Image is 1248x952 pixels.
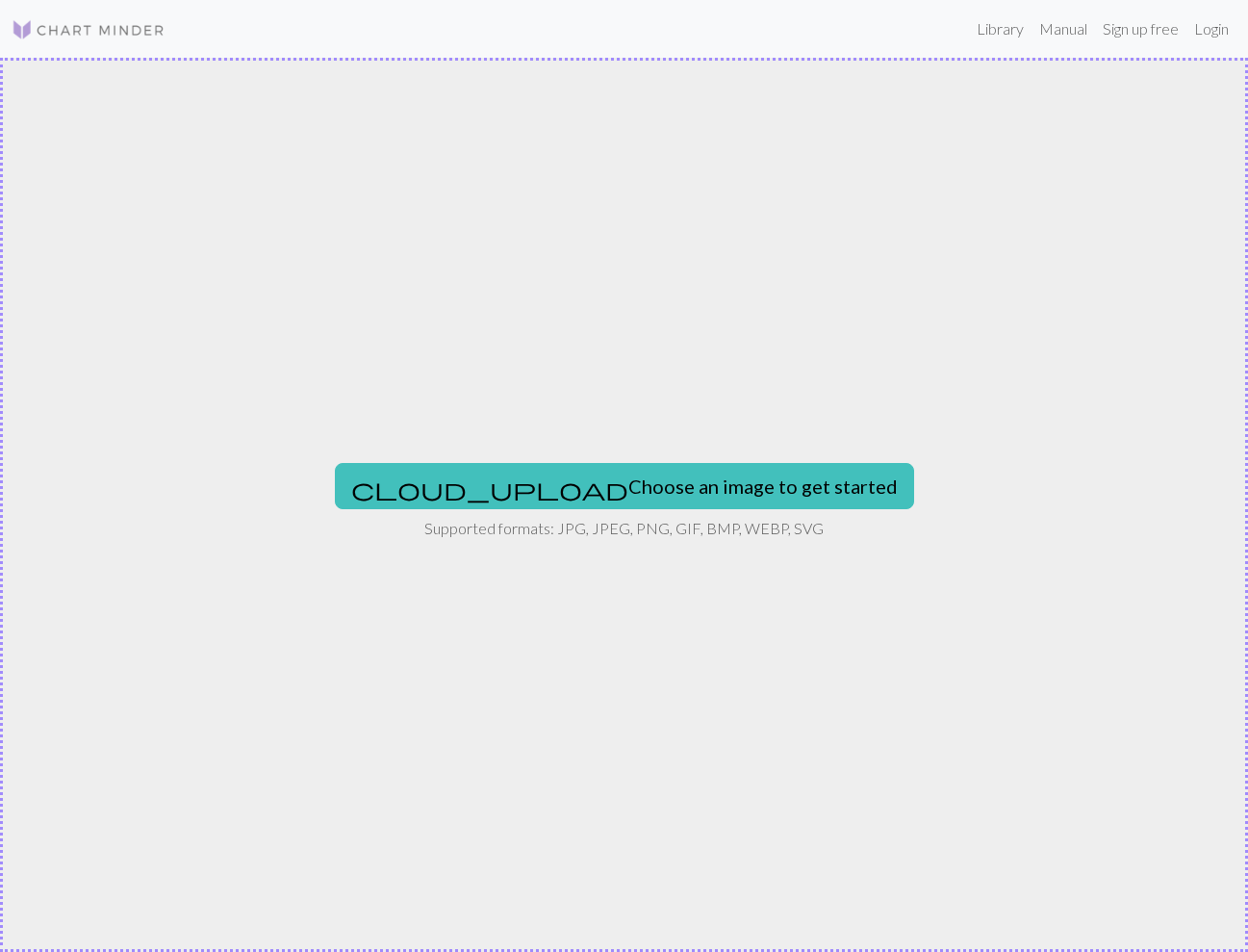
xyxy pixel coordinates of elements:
[969,10,1032,48] a: Library
[424,517,824,540] p: Supported formats: JPG, JPEG, PNG, GIF, BMP, WEBP, SVG
[351,476,628,502] span: cloud_upload
[12,18,166,41] img: Logo
[1032,10,1095,48] a: Manual
[1095,10,1186,48] a: Sign up free
[1186,10,1236,48] a: Login
[335,463,914,509] button: Choose an image to get started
